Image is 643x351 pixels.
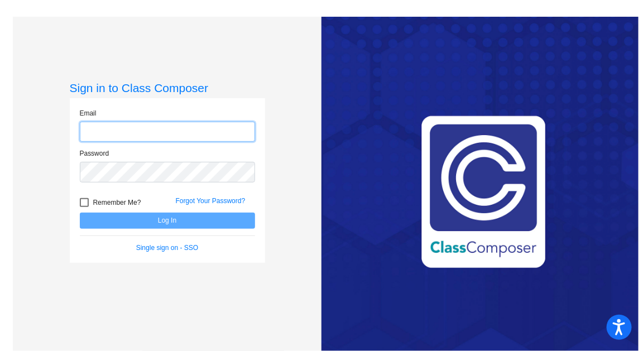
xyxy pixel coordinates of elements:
a: Single sign on - SSO [136,244,198,252]
span: Remember Me? [93,196,141,209]
button: Log In [80,213,255,229]
h3: Sign in to Class Composer [70,81,265,95]
a: Forgot Your Password? [176,197,246,205]
label: Email [80,108,97,118]
label: Password [80,148,109,158]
